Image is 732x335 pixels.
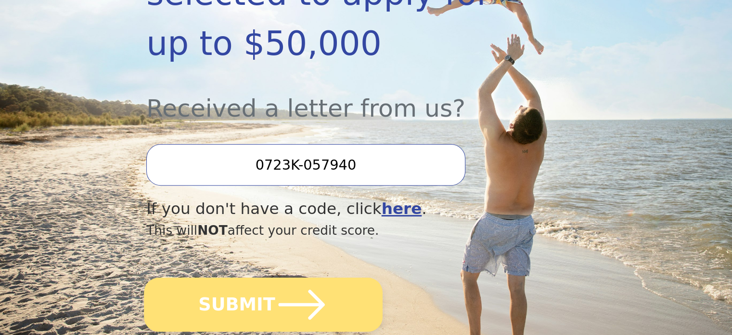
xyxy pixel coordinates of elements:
[146,221,520,240] div: This will affect your credit score.
[144,278,383,332] button: SUBMIT
[146,197,520,221] div: If you don't have a code, click .
[382,200,422,218] a: here
[197,223,228,238] span: NOT
[146,144,465,186] input: Enter your Offer Code:
[146,68,520,127] div: Received a letter from us?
